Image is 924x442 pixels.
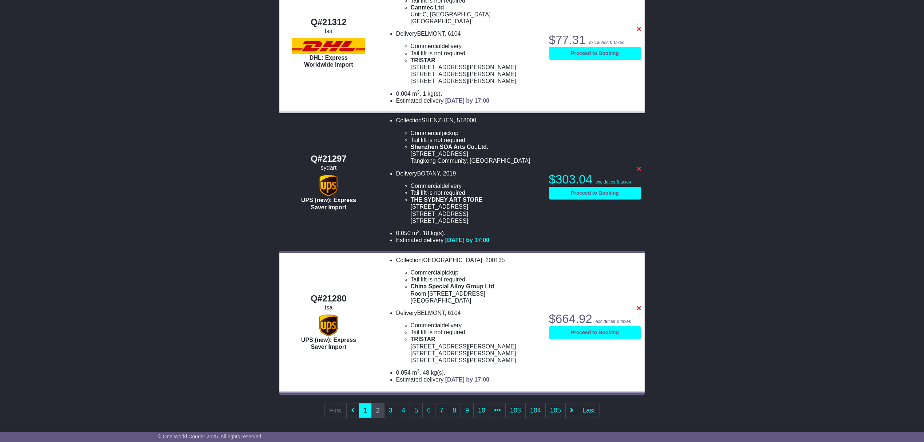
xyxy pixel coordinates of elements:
[283,293,374,304] div: Q#21280
[473,403,490,418] a: 10
[411,150,542,157] div: [STREET_ADDRESS]
[445,376,490,383] span: [DATE] by 17:00
[427,91,442,97] span: kg(s).
[396,376,542,383] li: Estimated delivery
[411,183,442,189] span: Commercial
[417,90,419,95] sup: 3
[411,350,542,357] div: [STREET_ADDRESS][PERSON_NAME]
[549,312,592,325] span: $
[411,210,542,217] div: [STREET_ADDRESS]
[396,117,542,164] li: Collection
[292,38,365,54] img: DHL: Express Worldwide Import
[549,33,586,47] span: $
[301,197,356,210] span: UPS (new): Express Saver Import
[319,175,338,197] img: UPS (new): Express Saver Import
[445,98,490,104] span: [DATE] by 17:00
[411,189,542,196] li: Tail lift is not required
[283,17,374,28] div: Q#21312
[454,117,476,123] span: , 518000
[283,154,374,164] div: Q#21297
[283,28,374,35] div: tsa
[445,237,490,243] span: [DATE] by 17:00
[158,434,263,439] span: © One World Courier 2025. All rights reserved.
[411,203,542,210] div: [STREET_ADDRESS]
[423,370,429,376] span: 48
[283,304,374,311] div: tsa
[505,403,526,418] a: 103
[445,31,461,37] span: , 6104
[411,130,542,137] li: pickup
[555,33,586,47] span: 77.31
[411,196,542,203] div: THE SYDNEY ART STORE
[417,368,419,374] sup: 3
[411,11,542,18] div: Unit C, [GEOGRAPHIC_DATA]
[283,164,374,171] div: sydart
[545,403,566,418] a: 105
[422,117,454,123] span: SHENZHEN
[411,137,542,143] li: Tail lift is not required
[411,18,542,25] div: [GEOGRAPHIC_DATA]
[461,403,474,418] a: 9
[411,322,442,328] span: Commercial
[397,403,410,418] a: 4
[411,78,542,84] div: [STREET_ADDRESS][PERSON_NAME]
[431,230,445,236] span: kg(s).
[417,170,440,177] span: BOTANY
[411,269,442,276] span: Commercial
[549,187,641,200] a: Proceed to Booking
[411,43,442,49] span: Commercial
[396,309,542,364] li: Delivery
[304,55,353,68] span: DHL: Express Worldwide Import
[422,257,482,263] span: [GEOGRAPHIC_DATA]
[578,403,600,418] a: Last
[411,130,442,136] span: Commercial
[555,312,592,325] span: 664.92
[423,230,429,236] span: 18
[482,257,505,263] span: , 200135
[411,290,542,297] div: Room [STREET_ADDRESS]
[411,329,542,336] li: Tail lift is not required
[411,143,542,150] div: Shenzhen SOA Arts Co.,Ltd.
[423,91,426,97] span: 1
[411,4,542,11] div: Canmec Ltd
[319,315,338,336] img: UPS (new): Express Saver Import
[440,170,456,177] span: , 2019
[301,337,356,350] span: UPS (new): Express Saver Import
[371,403,385,418] a: 2
[431,370,445,376] span: kg(s).
[412,230,421,236] span: m .
[411,182,542,189] li: delivery
[411,283,542,290] div: China Special Alloy Group Ltd
[411,157,542,164] div: Tangkeng Community, [GEOGRAPHIC_DATA]
[396,97,542,104] li: Estimated delivery
[417,310,445,316] span: BELMONT
[589,40,624,45] span: exc duties & taxes
[596,319,631,324] span: exc duties & taxes
[411,269,542,276] li: pickup
[596,179,631,185] span: exc duties & taxes
[445,310,461,316] span: , 6104
[555,173,592,186] span: 303.04
[435,403,448,418] a: 7
[396,91,411,97] span: 0.004
[411,57,542,64] div: TRISTAR
[411,343,542,350] div: [STREET_ADDRESS][PERSON_NAME]
[549,326,641,339] a: Proceed to Booking
[384,403,397,418] a: 3
[411,297,542,304] div: [GEOGRAPHIC_DATA]
[412,91,421,97] span: m .
[396,257,542,304] li: Collection
[417,229,419,234] sup: 3
[359,403,372,418] a: 1
[411,50,542,57] li: Tail lift is not required
[396,30,542,84] li: Delivery
[411,276,542,283] li: Tail lift is not required
[525,403,546,418] a: 104
[411,71,542,78] div: [STREET_ADDRESS][PERSON_NAME]
[411,357,542,364] div: [STREET_ADDRESS][PERSON_NAME]
[448,403,461,418] a: 8
[417,31,445,37] span: BELMONT
[549,173,592,186] span: $
[411,336,542,343] div: TRISTAR
[396,370,411,376] span: 0.054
